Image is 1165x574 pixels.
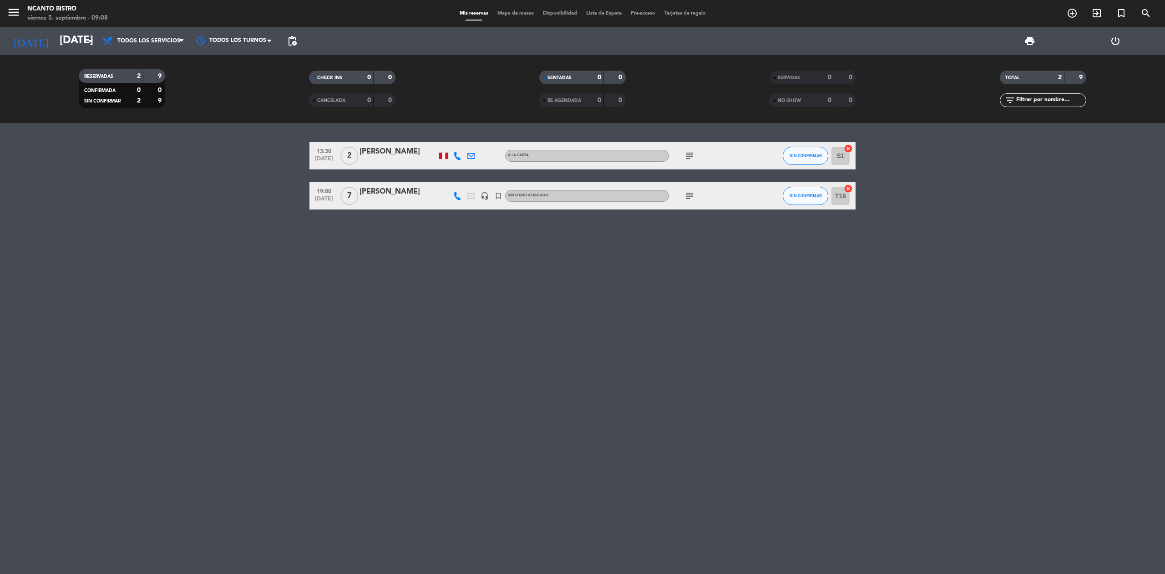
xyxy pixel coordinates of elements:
strong: 0 [367,74,371,81]
span: CANCELADA [317,98,345,103]
i: cancel [844,144,853,153]
i: [DATE] [7,31,55,51]
span: SIN CONFIRMAR [84,99,121,103]
span: Sin menú asignado [508,194,548,197]
strong: 0 [828,97,831,103]
span: RE AGENDADA [547,98,581,103]
span: Mis reservas [455,11,493,16]
span: SENTADAS [547,76,572,80]
span: Lista de Espera [582,11,626,16]
i: add_circle_outline [1067,8,1078,19]
span: 7 [340,187,358,205]
div: [PERSON_NAME] [360,186,437,198]
strong: 9 [158,73,163,79]
span: Disponibilidad [538,11,582,16]
input: Filtrar por nombre... [1015,95,1086,105]
i: turned_in_not [494,192,502,200]
div: [PERSON_NAME] [360,146,437,158]
span: Mapa de mesas [493,11,538,16]
span: 2 [340,147,358,165]
i: filter_list [1004,95,1015,106]
strong: 2 [137,73,141,79]
i: subject [684,190,695,201]
span: CONFIRMADA [84,88,116,93]
span: [DATE] [313,196,335,206]
span: print [1024,36,1035,46]
span: TOTAL [1005,76,1019,80]
span: SIN CONFIRMAR [790,153,822,158]
button: SIN CONFIRMAR [783,147,828,165]
strong: 2 [137,97,141,104]
i: turned_in_not [1116,8,1127,19]
i: cancel [844,184,853,193]
strong: 0 [618,97,624,103]
span: SIN CONFIRMAR [790,193,822,198]
i: menu [7,5,20,19]
strong: 0 [598,74,601,81]
span: NO SHOW [778,98,801,103]
span: [DATE] [313,156,335,166]
i: arrow_drop_down [85,36,96,46]
button: SIN CONFIRMAR [783,187,828,205]
div: Ncanto Bistro [27,5,108,14]
strong: 0 [849,97,854,103]
i: exit_to_app [1091,8,1102,19]
strong: 0 [849,74,854,81]
strong: 0 [598,97,601,103]
span: 13:30 [313,145,335,156]
button: menu [7,5,20,22]
span: RESERVADAS [84,74,113,79]
span: Tarjetas de regalo [660,11,710,16]
span: 19:00 [313,185,335,196]
span: A la carta [508,154,529,157]
i: subject [684,150,695,161]
span: SERVIDAS [778,76,800,80]
strong: 2 [1058,74,1062,81]
span: pending_actions [287,36,298,46]
div: viernes 5. septiembre - 09:08 [27,14,108,23]
strong: 9 [158,97,163,104]
i: headset_mic [481,192,489,200]
strong: 0 [618,74,624,81]
span: Pre-acceso [626,11,660,16]
strong: 9 [1079,74,1084,81]
strong: 0 [158,87,163,93]
div: LOG OUT [1073,27,1158,55]
strong: 0 [367,97,371,103]
strong: 0 [828,74,831,81]
i: search [1140,8,1151,19]
span: Todos los servicios [117,38,180,44]
i: power_settings_new [1110,36,1121,46]
strong: 0 [137,87,141,93]
strong: 0 [388,74,394,81]
strong: 0 [388,97,394,103]
span: CHECK INS [317,76,342,80]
